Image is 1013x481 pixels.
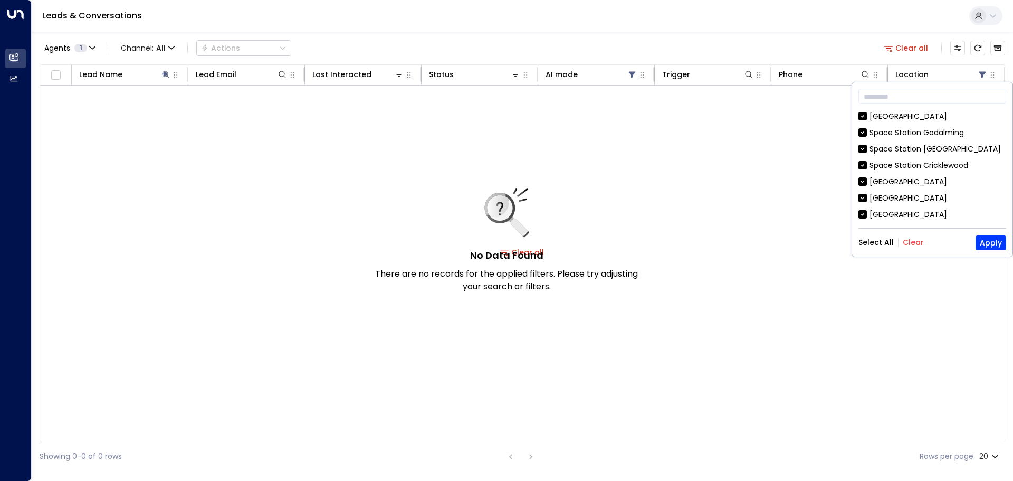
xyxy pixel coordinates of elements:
[49,69,62,82] span: Toggle select all
[779,68,871,81] div: Phone
[429,68,521,81] div: Status
[201,43,240,53] div: Actions
[869,160,968,171] div: Space Station Cricklewood
[869,127,964,138] div: Space Station Godalming
[858,111,1006,122] div: [GEOGRAPHIC_DATA]
[196,68,236,81] div: Lead Email
[117,41,179,55] button: Channel:All
[40,41,99,55] button: Agents1
[858,160,1006,171] div: Space Station Cricklewood
[976,235,1006,250] button: Apply
[858,238,894,247] button: Select All
[903,238,924,247] button: Clear
[970,41,985,55] span: Refresh
[858,144,1006,155] div: Space Station [GEOGRAPHIC_DATA]
[662,68,690,81] div: Trigger
[662,68,754,81] div: Trigger
[504,450,538,463] nav: pagination navigation
[156,44,166,52] span: All
[79,68,171,81] div: Lead Name
[920,451,975,462] label: Rows per page:
[546,68,578,81] div: AI mode
[869,176,947,187] div: [GEOGRAPHIC_DATA]
[546,68,637,81] div: AI mode
[869,193,947,204] div: [GEOGRAPHIC_DATA]
[196,40,291,56] button: Actions
[117,41,179,55] span: Channel:
[858,176,1006,187] div: [GEOGRAPHIC_DATA]
[869,209,947,220] div: [GEOGRAPHIC_DATA]
[470,248,543,262] h5: No Data Found
[869,144,1001,155] div: Space Station [GEOGRAPHIC_DATA]
[196,40,291,56] div: Button group with a nested menu
[44,44,70,52] span: Agents
[869,111,947,122] div: [GEOGRAPHIC_DATA]
[979,449,1001,464] div: 20
[858,193,1006,204] div: [GEOGRAPHIC_DATA]
[895,68,988,81] div: Location
[312,68,371,81] div: Last Interacted
[950,41,965,55] button: Customize
[990,41,1005,55] button: Archived Leads
[375,268,638,293] p: There are no records for the applied filters. Please try adjusting your search or filters.
[196,68,288,81] div: Lead Email
[42,10,142,22] a: Leads & Conversations
[429,68,454,81] div: Status
[312,68,404,81] div: Last Interacted
[40,451,122,462] div: Showing 0-0 of 0 rows
[880,41,933,55] button: Clear all
[858,209,1006,220] div: [GEOGRAPHIC_DATA]
[79,68,122,81] div: Lead Name
[858,127,1006,138] div: Space Station Godalming
[895,68,929,81] div: Location
[74,44,87,52] span: 1
[779,68,802,81] div: Phone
